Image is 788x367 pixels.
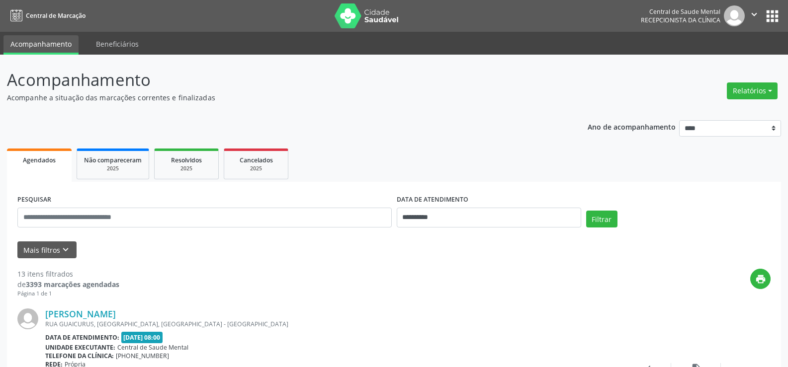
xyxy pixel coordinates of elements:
span: Agendados [23,156,56,164]
i:  [749,9,760,20]
span: [PHONE_NUMBER] [116,352,169,360]
b: Unidade executante: [45,343,115,352]
button: apps [764,7,781,25]
span: Não compareceram [84,156,142,164]
b: Data de atendimento: [45,333,119,342]
div: 2025 [231,165,281,172]
div: 2025 [84,165,142,172]
div: RUA GUAICURUS, [GEOGRAPHIC_DATA], [GEOGRAPHIC_DATA] - [GEOGRAPHIC_DATA] [45,320,621,328]
div: Central de Saude Mental [641,7,720,16]
b: Telefone da clínica: [45,352,114,360]
div: 2025 [162,165,211,172]
label: PESQUISAR [17,192,51,208]
span: Central de Marcação [26,11,86,20]
p: Acompanhamento [7,68,549,92]
img: img [724,5,745,26]
span: [DATE] 08:00 [121,332,163,343]
i: keyboard_arrow_down [60,244,71,255]
a: [PERSON_NAME] [45,308,116,319]
span: Resolvidos [171,156,202,164]
strong: 3393 marcações agendadas [26,280,119,289]
label: DATA DE ATENDIMENTO [397,192,468,208]
a: Acompanhamento [3,35,79,55]
span: Cancelados [240,156,273,164]
p: Ano de acompanhamento [588,120,676,133]
div: de [17,279,119,290]
a: Beneficiários [89,35,146,53]
span: Central de Saude Mental [117,343,188,352]
button:  [745,5,764,26]
p: Acompanhe a situação das marcações correntes e finalizadas [7,92,549,103]
span: Recepcionista da clínica [641,16,720,24]
button: Relatórios [727,82,778,99]
button: print [750,269,771,289]
button: Mais filtroskeyboard_arrow_down [17,241,77,259]
div: Página 1 de 1 [17,290,119,298]
img: img [17,308,38,329]
i: print [755,274,766,285]
div: 13 itens filtrados [17,269,119,279]
a: Central de Marcação [7,7,86,24]
button: Filtrar [586,211,617,227]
